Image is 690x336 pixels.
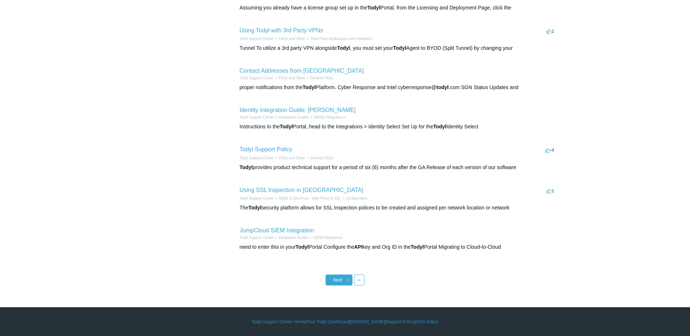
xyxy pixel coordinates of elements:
a: Integration Guides [279,115,308,119]
li: Todyl Support Center [240,196,274,201]
a: Next [326,275,352,285]
a: FAQs and Other [279,37,305,41]
em: Todyl [367,5,380,11]
li: Third Party Applications and Hardware [305,36,372,41]
em: todyl [436,84,448,90]
a: SIEM Integrations [314,236,342,240]
a: Support Policy [386,319,414,325]
em: Todyl [337,45,350,51]
li: Todyl Support Center [240,235,274,240]
a: Configuration [346,196,367,200]
li: General FAQs [305,155,333,161]
a: Todyl Support Center Home [251,319,305,325]
div: Tunnel To utilize a 3rd party VPN alongside , you must set your Agent to BYOD (Split Tunnel) by c... [240,44,556,52]
a: Contact Addresses from [GEOGRAPHIC_DATA] [240,68,364,74]
em: Todyl [433,124,446,129]
span: Next [333,277,342,283]
a: General FAQs [310,76,333,80]
a: FAQs and Other [279,76,305,80]
a: Integration Guides [279,236,308,240]
a: SGN Status [416,319,439,325]
em: Todyl [240,164,253,170]
li: FAQs and Other [274,155,305,161]
a: Using SSL Inspection in [GEOGRAPHIC_DATA] [240,187,363,193]
span: › [347,277,348,283]
div: The security platform allows for SSL Inspection polices to be created and assigned per network lo... [240,204,556,212]
em: Todyl [296,244,309,250]
li: Todyl Support Center [240,36,274,41]
li: FAQs and Other [274,75,305,81]
em: API [354,244,362,250]
div: provides product technical support for a period of six (6) months after the GA Release of each ve... [240,164,556,171]
span: 1 [547,188,554,193]
li: Configuration [341,196,367,201]
li: Todyl Support Center [240,115,274,120]
a: Identity Integration Guide: [PERSON_NAME] [240,107,356,113]
li: SIEM Integrations [308,235,342,240]
em: Todyl [393,45,406,51]
em: Todyl [303,84,316,90]
a: JumpCloud SIEM Integration [240,227,314,233]
li: General FAQs [305,75,333,81]
div: Assuming you already have a license group set up in the Portal, from the Licensing and Deployment... [240,4,556,12]
a: Todyl Support Center [240,156,274,160]
a: Todyl Support Center [240,115,274,119]
em: Todyl [248,205,262,211]
a: General FAQs [310,156,333,160]
li: Identity Integrations [308,115,345,120]
a: Identity Integrations [314,115,345,119]
a: Your Todyl Dashboard [306,319,349,325]
span: -4 [545,147,554,153]
li: Integration Guides [274,115,308,120]
a: Todyl Support Center [240,76,274,80]
a: Todyl Support Center [240,196,274,200]
em: Todyl [280,124,293,129]
div: proper notifications from the Platform. Cyber Response and Intel cyberresponse@ .com SGN Status U... [240,84,556,91]
span: » [358,277,360,283]
span: 1 [547,28,554,34]
div: Instructions In the Portal, head to the Integrations > Identity Select Set Up for the Identity Se... [240,123,556,131]
a: [DOMAIN_NAME] [350,319,385,325]
a: Third Party Applications and Hardware [310,37,372,41]
a: Using Todyl with 3rd Party VPNs [240,27,323,33]
a: Todyl Support Center [240,236,274,240]
a: SASE & ZeroTrust - Web Proxy & SSL [279,196,341,200]
li: FAQs and Other [274,36,305,41]
li: Todyl Support Center [240,75,274,81]
li: Integration Guides [274,235,308,240]
div: need to enter this in your Portal Configure the key and Org ID in the Portal Migrating to Cloud-t... [240,243,556,251]
em: Todyl [411,244,424,250]
div: | | | | [134,319,556,325]
li: Todyl Support Center [240,155,274,161]
a: Todyl Support Policy [240,146,292,152]
a: FAQs and Other [279,156,305,160]
li: SASE & ZeroTrust - Web Proxy & SSL [274,196,340,201]
a: Todyl Support Center [240,37,274,41]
